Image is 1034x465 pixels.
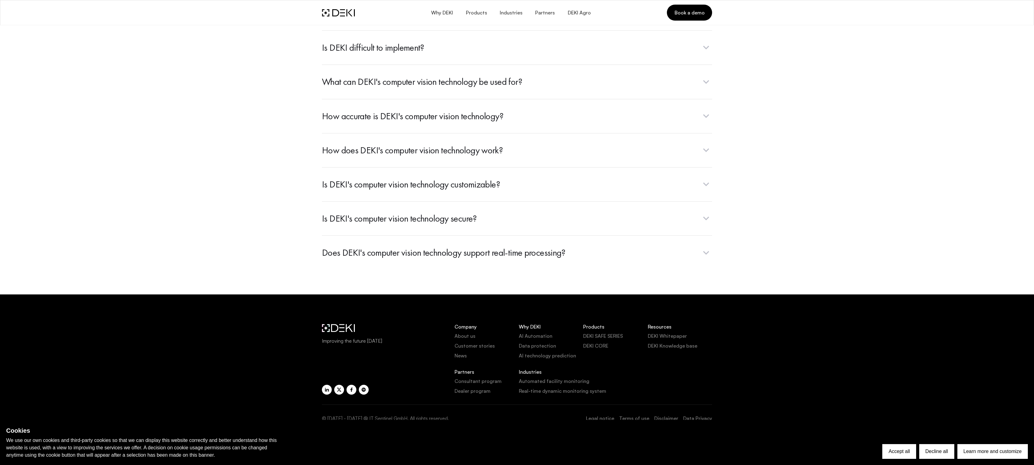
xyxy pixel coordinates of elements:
p: Resources [648,324,712,330]
h2: Cookies [6,426,283,435]
p: Company [455,324,519,330]
a: DEKI Agro [561,6,597,20]
a: Book a demo [667,5,712,21]
a: Real-time dynamic monitoring system [519,387,648,395]
div: © [DATE] - [DATE] @ IT Sentinel GmbH. All rights reserved. [322,415,449,422]
a: Partners [529,6,561,20]
a: Share with Facebook [347,385,356,395]
img: DEKI Logo [322,324,355,332]
button: Learn more and customize [957,444,1028,459]
a: DEKI CORE [583,342,647,349]
a: Data Privacy [683,415,712,422]
button: How accurate is DEKI's computer vision technology? [322,99,712,133]
span: Industries [499,10,523,16]
a: Automated facility monitoring [519,377,648,385]
a: Legal notice [586,415,614,422]
a: DEKI SAFE SERIES [583,332,647,340]
span: Book a demo [674,9,705,16]
a: Dealer program [455,387,519,395]
button: How does DEKI's computer vision technology work? [322,133,712,167]
a: DEKI Whitepaper [648,332,712,340]
a: DEKI LogoImproving the future [DATE] [322,324,447,345]
button: Is DEKI's computer vision technology secure? [322,201,712,235]
button: Is DEKI difficult to implement? [322,30,712,65]
button: Is DEKI's computer vision technology customizable? [322,167,712,201]
a: Data protection [519,342,583,349]
button: Products [459,6,493,20]
a: Share with LinkedIn [322,385,332,395]
p: Partners [455,369,519,375]
p: Products [583,324,647,330]
button: Why DEKI [425,6,459,20]
p: Industries [519,369,648,375]
a: Disclaimer [654,415,678,422]
span: Partners [535,10,555,16]
span: DEKI Agro [567,10,591,16]
a: AI Automation [519,332,583,340]
p: Why DEKI [519,324,583,330]
span: Products [465,10,487,16]
a: DEKI Knowledge base [648,342,712,349]
a: AI technology prediction [519,352,583,359]
button: Accept all [882,444,916,459]
p: We use our own cookies and third-party cookies so that we can display this website correctly and ... [6,437,283,459]
button: What can DEKI's computer vision technology be used for? [322,65,712,99]
button: Decline all [919,444,954,459]
a: About us [455,332,519,340]
a: Terms of use [619,415,649,422]
span: Why DEKI [431,10,453,16]
span: Improving the future [DATE] [322,337,447,345]
button: Does DEKI's computer vision technology support real-time processing? [322,235,712,270]
a: Consultant program [455,377,519,385]
button: Industries [493,6,529,20]
img: DEKI Logo [322,9,355,17]
a: Customer stories [455,342,519,349]
a: Share with X [334,385,344,395]
a: News [455,352,519,359]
